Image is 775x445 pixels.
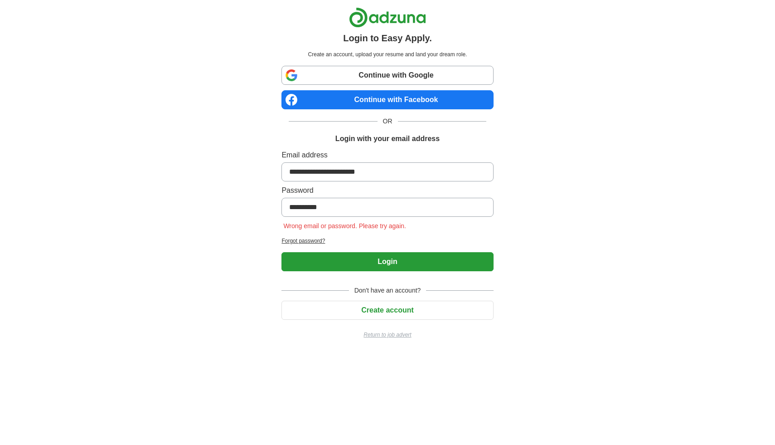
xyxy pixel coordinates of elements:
p: Create an account, upload your resume and land your dream role. [283,50,491,59]
a: Continue with Facebook [281,90,493,109]
span: Wrong email or password. Please try again. [281,222,408,230]
span: Don't have an account? [349,286,426,295]
h1: Login to Easy Apply. [343,31,432,45]
a: Return to job advert [281,331,493,339]
button: Login [281,252,493,271]
label: Password [281,185,493,196]
span: OR [378,117,398,126]
label: Email address [281,150,493,161]
button: Create account [281,301,493,320]
h1: Login with your email address [335,133,440,144]
a: Create account [281,306,493,314]
a: Continue with Google [281,66,493,85]
a: Forgot password? [281,237,493,245]
img: Adzuna logo [349,7,426,28]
